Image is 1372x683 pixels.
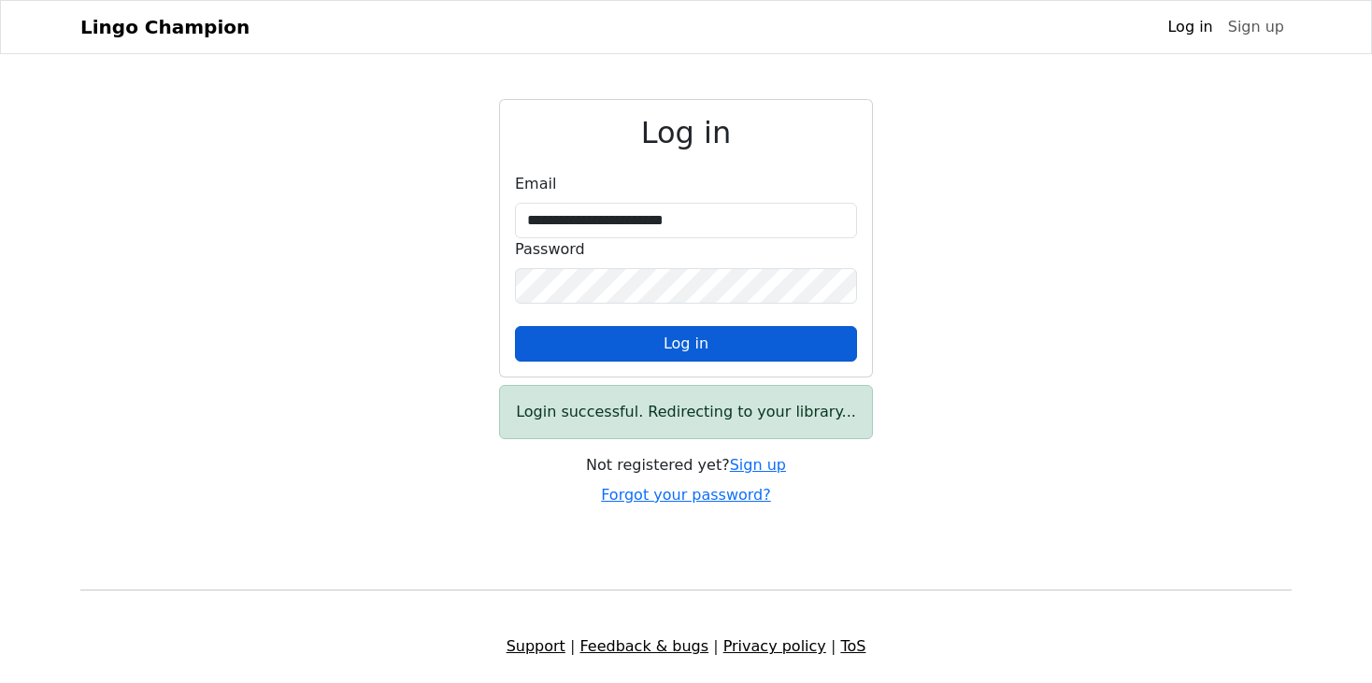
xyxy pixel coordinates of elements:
[1160,8,1220,46] a: Log in
[664,334,708,352] span: Log in
[507,637,565,655] a: Support
[840,637,865,655] a: ToS
[730,456,786,474] a: Sign up
[515,173,556,195] label: Email
[1221,8,1292,46] a: Sign up
[515,326,857,362] button: Log in
[515,115,857,150] h2: Log in
[80,8,250,46] a: Lingo Champion
[499,454,873,477] div: Not registered yet?
[579,637,708,655] a: Feedback & bugs
[499,385,873,439] div: Login successful. Redirecting to your library...
[723,637,826,655] a: Privacy policy
[515,238,585,261] label: Password
[69,635,1303,658] div: | | |
[601,486,771,504] a: Forgot your password?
